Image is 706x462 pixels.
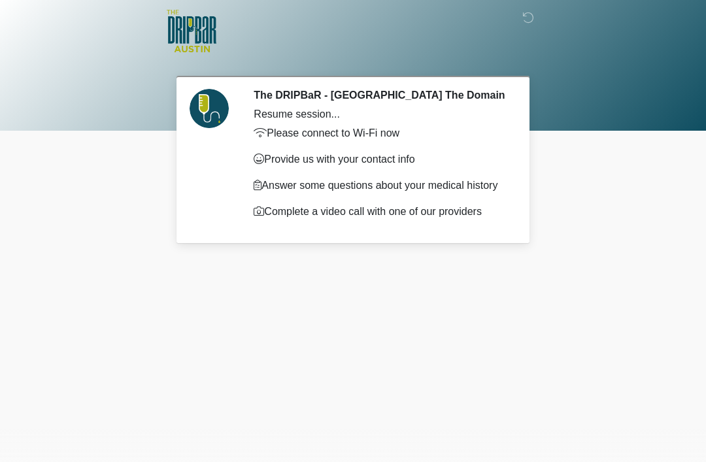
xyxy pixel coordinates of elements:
p: Provide us with your contact info [254,152,507,167]
h2: The DRIPBaR - [GEOGRAPHIC_DATA] The Domain [254,89,507,101]
img: Agent Avatar [190,89,229,128]
img: The DRIPBaR - Austin The Domain Logo [167,10,216,52]
p: Complete a video call with one of our providers [254,204,507,220]
div: Resume session... [254,107,507,122]
p: Please connect to Wi-Fi now [254,125,507,141]
p: Answer some questions about your medical history [254,178,507,193]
